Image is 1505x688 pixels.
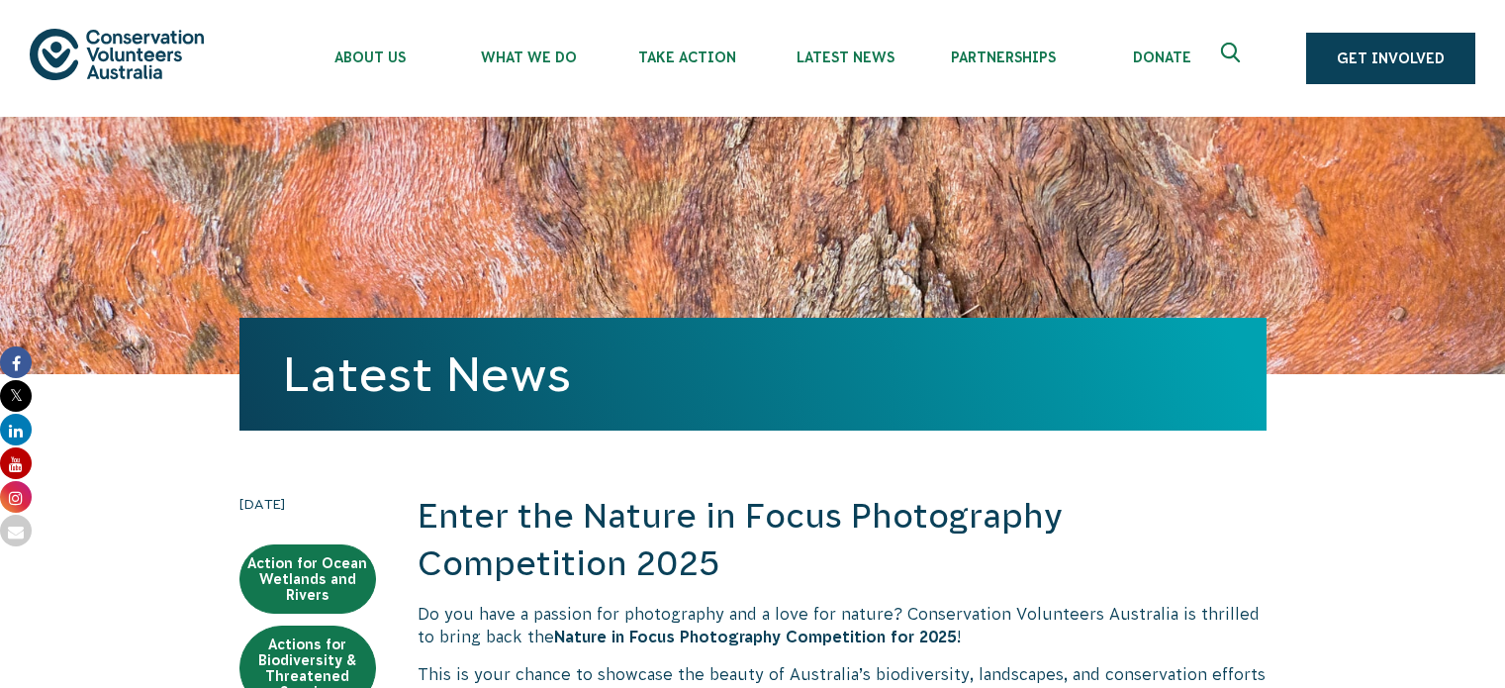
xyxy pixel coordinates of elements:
[608,49,766,65] span: Take Action
[239,493,376,515] time: [DATE]
[1082,49,1241,65] span: Donate
[291,49,449,65] span: About Us
[418,603,1267,647] p: Do you have a passion for photography and a love for nature? Conservation Volunteers Australia is...
[1306,33,1475,84] a: Get Involved
[30,29,204,79] img: logo.svg
[239,544,376,614] a: Action for Ocean Wetlands and Rivers
[418,493,1267,587] h2: Enter the Nature in Focus Photography Competition 2025
[554,628,957,645] strong: Nature in Focus Photography Competition for 2025
[1221,43,1246,74] span: Expand search box
[924,49,1082,65] span: Partnerships
[449,49,608,65] span: What We Do
[1209,35,1257,82] button: Expand search box Close search box
[766,49,924,65] span: Latest News
[283,347,571,401] a: Latest News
